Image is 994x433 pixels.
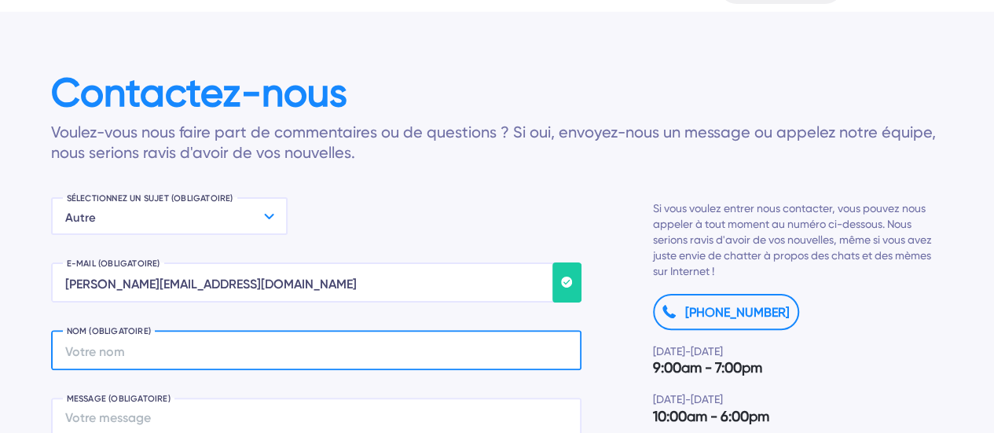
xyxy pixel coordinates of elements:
span: E-MAIL (OBLIGATOIRE) [67,259,160,269]
div: 10:00am - 6:00pm [653,407,944,426]
span: NOM (OBLIGATOIRE) [67,326,151,336]
input: Votre nom [51,330,581,370]
div: [DATE]-[DATE] [653,344,944,359]
input: Saisissez votre adresse e-mail ici [51,262,581,303]
span: MESSAGE (OBLIGATOIRE) [67,394,171,404]
p: Voulez-vous nous faire part de commentaires ou de questions ? Si oui, envoyez-nous un message ou ... [51,122,944,163]
div: [DATE]-[DATE] [653,392,944,407]
p: Autre [51,197,288,235]
div: Si vous voulez entrer nous contacter, vous pouvez nous appeler à tout moment au numéro ci-dessous... [653,200,944,279]
div: 9:00am - 7:00pm [653,358,944,377]
h1: Contactez-nous [51,67,944,120]
span: SÉLECTIONNEZ UN SUJET (OBLIGATOIRE) [67,193,233,204]
a: [PHONE_NUMBER] [676,304,790,321]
